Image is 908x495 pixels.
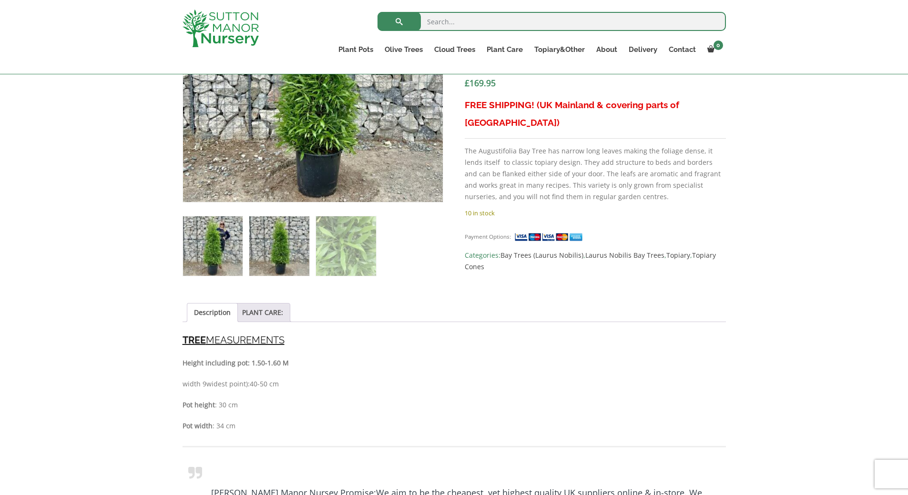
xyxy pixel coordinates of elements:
a: Topiary&Other [529,43,591,56]
p: The Augustifolia Bay Tree has narrow long leaves making the foliage dense, it lends itself to cla... [465,145,725,202]
a: Plant Pots [333,43,379,56]
img: logo [183,10,259,47]
img: Laurus nobilis - Angustifolia Bay Tree Cone/Pyramid 1.50-1.60M [183,216,243,276]
a: Contact [663,43,702,56]
strong: TREE [183,334,206,346]
strong: Height including pot: 1.50-1.60 M [183,358,289,367]
strong: Pot height [183,400,215,409]
a: Plant Care [481,43,529,56]
span: 0 [714,40,723,50]
p: : 34 cm [183,420,726,432]
p: 10 in stock [465,207,725,219]
a: Description [194,303,231,322]
small: Payment Options: [465,233,511,240]
a: PLANT CARE: [242,303,283,322]
a: Delivery [623,43,663,56]
a: Olive Trees [379,43,428,56]
span: MEASUREMENTS [183,334,285,346]
p: width 9widest point):40-50 cm [183,378,726,390]
img: Laurus nobilis - Angustifolia Bay Tree Cone/Pyramid 1.50-1.60M - Image 2 [249,216,309,276]
span: £ [465,77,469,89]
input: Search... [377,12,726,31]
bdi: 169.95 [465,77,496,89]
a: About [591,43,623,56]
a: 0 [702,43,726,56]
h3: FREE SHIPPING! (UK Mainland & covering parts of [GEOGRAPHIC_DATA]) [465,96,725,131]
p: : 30 cm [183,399,726,411]
a: Topiary [666,251,690,260]
a: Bay Trees (Laurus Nobilis) [500,251,583,260]
a: Cloud Trees [428,43,481,56]
a: Laurus Nobilis Bay Trees [585,251,664,260]
strong: Pot width [183,421,213,430]
img: payment supported [514,232,586,242]
img: Laurus nobilis - Angustifolia Bay Tree Cone/Pyramid 1.50-1.60M - Image 3 [316,216,376,276]
span: Categories: , , , [465,250,725,273]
